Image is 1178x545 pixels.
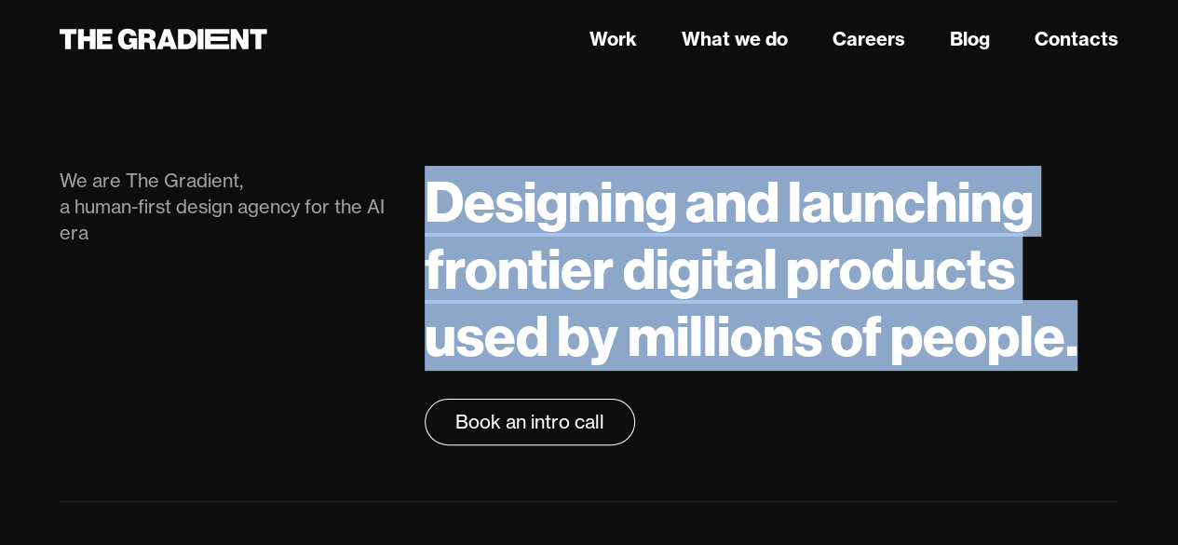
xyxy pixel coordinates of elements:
div: We are The Gradient, a human-first design agency for the AI era [60,168,387,246]
a: What we do [682,25,788,53]
a: Careers [833,25,905,53]
a: Book an intro call [425,399,635,445]
a: Work [589,25,637,53]
a: Contacts [1035,25,1118,53]
h1: Designing and launching frontier digital products used by millions of people. [425,168,1118,369]
a: Blog [950,25,990,53]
